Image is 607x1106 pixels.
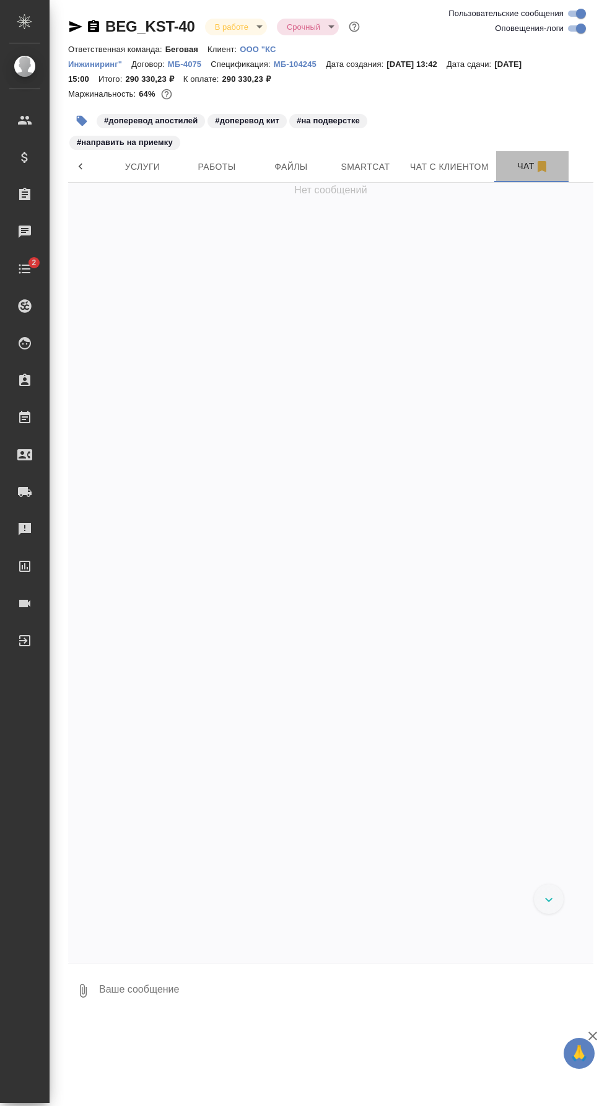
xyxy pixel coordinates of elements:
[68,19,83,34] button: Скопировать ссылку для ЯМессенджера
[288,115,369,125] span: на подверстке
[261,159,321,175] span: Файлы
[187,159,247,175] span: Работы
[386,59,447,69] p: [DATE] 13:42
[448,7,564,20] span: Пользовательские сообщения
[105,18,195,35] a: BEG_KST-40
[159,86,175,102] button: 87010.51 RUB;
[495,22,564,35] span: Оповещения-логи
[95,115,206,125] span: доперевод апостилей
[168,59,211,69] p: МБ-4075
[131,59,168,69] p: Договор:
[205,19,267,35] div: В работе
[68,107,95,134] button: Добавить тэг
[68,45,276,69] p: ООО "КС Инжиниринг"
[113,159,172,175] span: Услуги
[211,22,252,32] button: В работе
[346,19,362,35] button: Доп статусы указывают на важность/срочность заказа
[410,159,489,175] span: Чат с клиентом
[294,183,367,198] span: Нет сообщений
[24,257,43,269] span: 2
[68,89,139,99] p: Маржинальность:
[222,74,279,84] p: 290 330,23 ₽
[206,115,288,125] span: доперевод кит
[447,59,494,69] p: Дата сдачи:
[98,74,125,84] p: Итого:
[68,137,181,147] span: направить на приемку
[168,58,211,69] a: МБ-4075
[77,136,173,149] p: #направить на приемку
[86,19,101,34] button: Скопировать ссылку
[68,45,165,54] p: Ответственная команда:
[535,159,549,174] svg: Отписаться
[283,22,324,32] button: Срочный
[68,43,276,69] a: ООО "КС Инжиниринг"
[569,1040,590,1066] span: 🙏
[139,89,158,99] p: 64%
[215,115,279,127] p: #доперевод кит
[207,45,240,54] p: Клиент:
[297,115,360,127] p: #на подверстке
[125,74,183,84] p: 290 330,23 ₽
[165,45,207,54] p: Беговая
[277,19,339,35] div: В работе
[336,159,395,175] span: Smartcat
[504,159,563,174] span: Чат
[183,74,222,84] p: К оплате:
[274,58,326,69] a: МБ-104245
[211,59,273,69] p: Спецификация:
[564,1038,595,1069] button: 🙏
[274,59,326,69] p: МБ-104245
[3,253,46,284] a: 2
[104,115,198,127] p: #доперевод апостилей
[326,59,386,69] p: Дата создания:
